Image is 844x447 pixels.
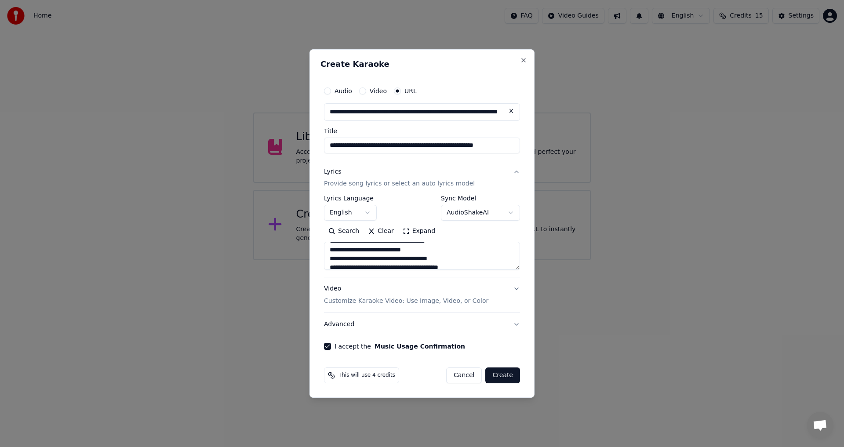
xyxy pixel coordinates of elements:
[320,60,524,68] h2: Create Karaoke
[324,196,377,202] label: Lyrics Language
[324,180,475,189] p: Provide song lyrics or select an auto lyrics model
[324,196,520,277] div: LyricsProvide song lyrics or select an auto lyrics model
[324,285,488,306] div: Video
[375,343,465,349] button: I accept the
[324,128,520,134] label: Title
[364,225,398,239] button: Clear
[446,367,482,383] button: Cancel
[335,343,465,349] label: I accept the
[324,278,520,313] button: VideoCustomize Karaoke Video: Use Image, Video, or Color
[324,313,520,336] button: Advanced
[398,225,440,239] button: Expand
[324,160,520,196] button: LyricsProvide song lyrics or select an auto lyrics model
[324,297,488,305] p: Customize Karaoke Video: Use Image, Video, or Color
[338,372,395,379] span: This will use 4 credits
[404,88,417,94] label: URL
[324,225,364,239] button: Search
[485,367,520,383] button: Create
[324,167,341,176] div: Lyrics
[370,88,387,94] label: Video
[441,196,520,202] label: Sync Model
[335,88,352,94] label: Audio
